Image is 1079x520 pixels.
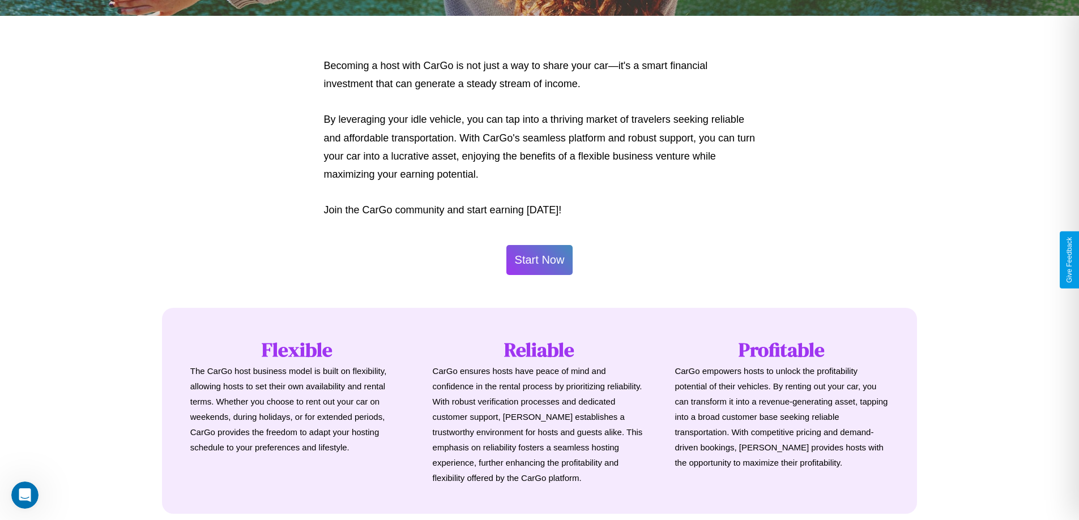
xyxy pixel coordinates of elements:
button: Start Now [506,245,573,275]
p: The CarGo host business model is built on flexibility, allowing hosts to set their own availabili... [190,363,404,455]
h1: Profitable [675,336,889,363]
p: Join the CarGo community and start earning [DATE]! [324,201,756,219]
p: By leveraging your idle vehicle, you can tap into a thriving market of travelers seeking reliable... [324,110,756,184]
div: Give Feedback [1065,237,1073,283]
h1: Reliable [433,336,647,363]
p: Becoming a host with CarGo is not just a way to share your car—it's a smart financial investment ... [324,57,756,93]
iframe: Intercom live chat [11,482,39,509]
h1: Flexible [190,336,404,363]
p: CarGo empowers hosts to unlock the profitability potential of their vehicles. By renting out your... [675,363,889,470]
p: CarGo ensures hosts have peace of mind and confidence in the rental process by prioritizing relia... [433,363,647,485]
